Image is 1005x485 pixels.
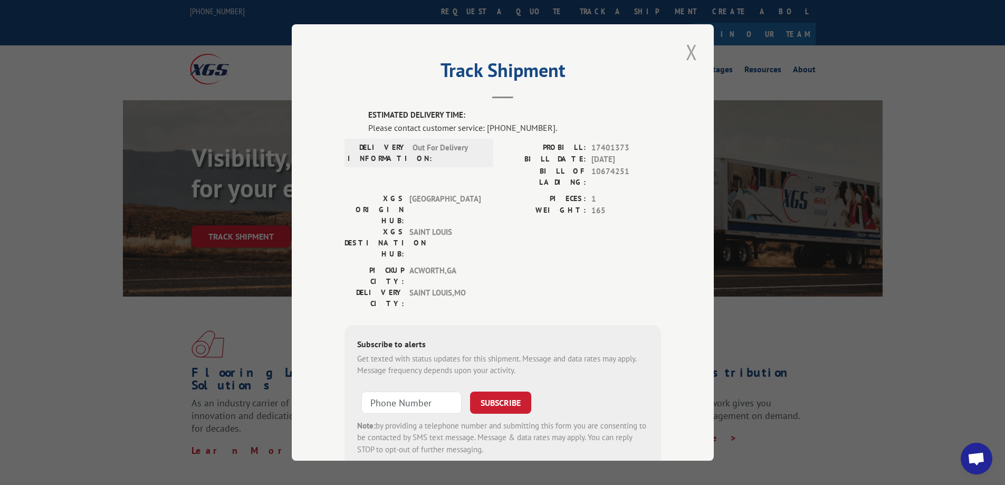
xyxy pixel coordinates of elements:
span: [GEOGRAPHIC_DATA] [409,193,481,226]
div: by providing a telephone number and submitting this form you are consenting to be contacted by SM... [357,420,648,456]
h2: Track Shipment [344,63,661,83]
span: [DATE] [591,154,661,166]
span: SAINT LOUIS , MO [409,287,481,309]
label: XGS ORIGIN HUB: [344,193,404,226]
span: 10674251 [591,166,661,188]
label: PROBILL: [503,142,586,154]
a: Open chat [961,443,992,474]
span: ACWORTH , GA [409,265,481,287]
label: BILL OF LADING: [503,166,586,188]
label: XGS DESTINATION HUB: [344,226,404,260]
strong: Note: [357,421,376,431]
span: 1 [591,193,661,205]
label: BILL DATE: [503,154,586,166]
span: 165 [591,205,661,217]
span: SAINT LOUIS [409,226,481,260]
div: Please contact customer service: [PHONE_NUMBER]. [368,121,661,134]
label: DELIVERY CITY: [344,287,404,309]
label: PICKUP CITY: [344,265,404,287]
input: Phone Number [361,392,462,414]
div: Subscribe to alerts [357,338,648,353]
span: 17401373 [591,142,661,154]
button: SUBSCRIBE [470,392,531,414]
label: PIECES: [503,193,586,205]
button: Close modal [683,37,701,66]
span: Out For Delivery [413,142,484,164]
label: WEIGHT: [503,205,586,217]
label: DELIVERY INFORMATION: [348,142,407,164]
label: ESTIMATED DELIVERY TIME: [368,109,661,121]
div: Get texted with status updates for this shipment. Message and data rates may apply. Message frequ... [357,353,648,377]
